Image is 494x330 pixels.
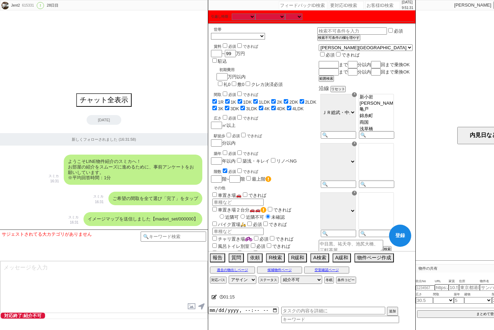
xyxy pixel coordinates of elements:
[359,126,394,132] option: 浅草橋
[108,192,202,206] div: ご希望の間取を全て選び「完了」をタップ
[210,277,227,284] button: 対応パス
[319,61,413,68] div: まで 分以内
[211,193,241,198] label: 車置き場🚗
[268,236,293,242] label: できれば
[237,92,242,96] input: できれば
[262,222,287,227] label: できれば
[252,176,271,182] label: 最上階
[365,1,400,9] input: お客様ID検索
[1,2,9,9] img: 0m05a98d77725134f30b0f34f50366e41b3a0b1cff53d1
[359,119,394,126] option: 両国
[64,155,202,184] div: ようこそLINE物件紹介のスミカへ！ お部屋の紹介をスムーズに進めるために、事前アンケートをお願いしています。 ※平均回答時間：1分
[281,307,385,314] input: タスクの内容を詳細に
[263,222,268,226] input: できれば
[211,222,246,227] label: バイク置場🛵
[265,244,290,249] label: できれば
[288,253,307,262] button: R緩和
[242,158,270,164] label: 築浅・キレイ
[289,99,298,105] label: 2DK
[76,93,132,107] button: チャット全表示
[435,284,449,291] input: https://suumo.jp/chintai/jnc_000022489271
[223,294,235,299] span: 01:15
[454,292,464,297] span: 築年
[336,52,341,57] input: できれば
[217,64,283,88] div: 万円以内
[352,92,357,97] div: ☓
[212,192,217,197] input: 車置き場🚗
[214,167,317,174] div: 階数
[324,277,334,284] button: 冬眠
[237,82,244,87] label: 敷0
[228,116,236,120] span: 必須
[416,292,433,297] span: 広さ
[211,207,266,212] label: 車置き場２台分🚗🚗
[10,3,20,8] div: Jent2
[321,181,356,188] input: 🔍
[230,106,239,111] label: 3DK
[48,179,59,184] p: 16:31
[246,106,257,111] label: 3LDK
[329,1,364,9] input: 要対応ID検索
[240,134,262,138] label: できれば
[212,228,264,235] input: 車種など
[387,307,398,316] button: 追加
[212,199,264,206] input: 車種など
[210,253,225,262] button: 報告
[223,82,230,87] label: 礼0
[236,170,258,174] label: できれば
[93,194,104,199] p: スミカ
[292,106,304,111] label: 4LDK
[243,99,252,105] label: 1DK
[253,222,262,227] span: 必須
[243,251,252,256] span: 必須
[256,244,265,249] span: 必須
[252,251,277,256] label: できれば
[402,5,413,11] p: 9:51:31
[359,101,394,106] option: [PERSON_NAME]
[247,253,263,262] button: 依頼
[236,93,258,97] label: できれば
[459,279,480,284] span: 住所
[220,214,224,219] input: 近隣可
[389,225,411,247] button: 登録
[310,253,329,262] button: A検索
[454,2,491,8] p: [PERSON_NAME]
[454,297,464,304] input: 5
[305,99,317,105] label: 2LDK
[210,267,255,273] button: 過去の物出しページ
[228,44,236,49] span: 必須
[449,284,459,291] input: 10.5
[459,284,480,291] input: 東京都港区海岸３
[268,207,272,211] input: できれば
[258,277,279,284] button: ステータス
[321,230,356,237] input: 🔍
[359,113,394,119] option: 錦糸町
[266,207,291,212] label: できれば
[218,215,239,220] label: 近隣可
[257,267,302,273] button: 候補物件ページ
[212,251,217,255] input: 追焚機能
[68,215,79,220] p: スミカ
[2,232,141,237] div: サジェストされてる大カテゴリがありません
[383,246,391,252] button: 検索
[333,253,351,262] button: A緩和
[228,93,236,97] span: 必須
[68,220,79,225] p: 16:31
[354,253,394,262] button: 物件ページ作成
[218,99,224,105] label: 1R
[264,106,270,111] label: 4K
[236,116,258,120] label: できれば
[20,3,35,8] div: 615331
[336,277,356,284] button: 条件コピー
[211,149,317,165] div: 年以内
[326,52,335,58] span: 必須
[277,106,285,111] label: 4DK
[214,90,317,97] div: 間取
[212,236,217,241] input: チャリ置き場
[228,170,236,174] span: 必須
[87,115,121,125] div: [DATE]
[219,67,283,72] div: 初期費用
[279,1,327,9] input: フィードバックID検索
[48,173,59,179] p: スミカ
[237,43,242,48] input: できれば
